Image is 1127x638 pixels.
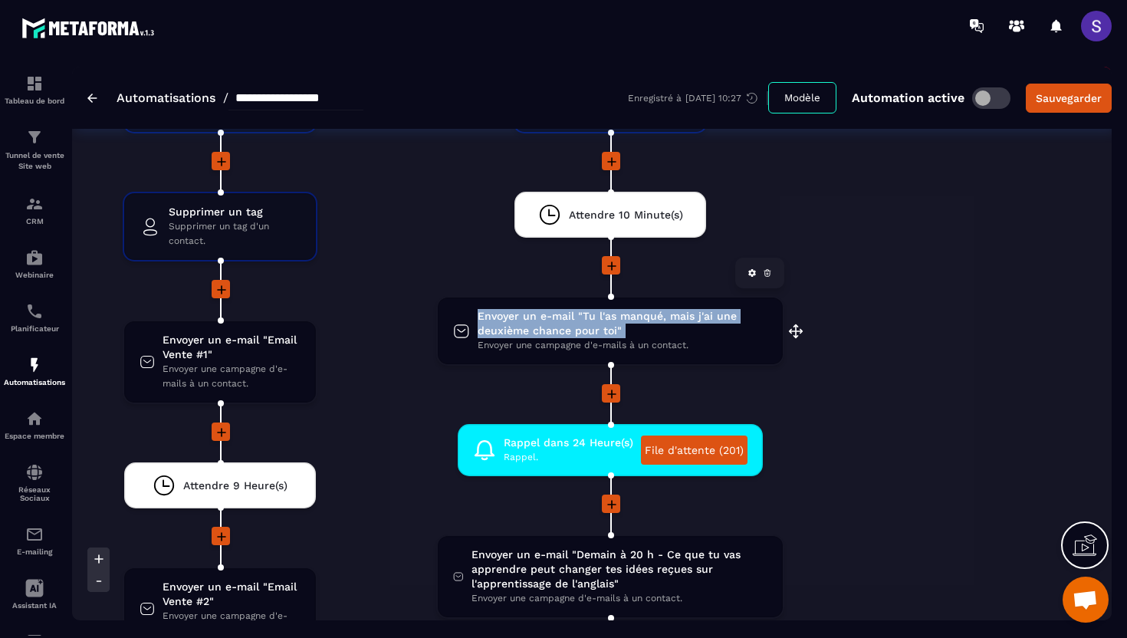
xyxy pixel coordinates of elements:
[4,344,65,398] a: automationsautomationsAutomatisations
[25,463,44,482] img: social-network
[4,291,65,344] a: schedulerschedulerPlanificateur
[25,74,44,93] img: formation
[1026,84,1112,113] button: Sauvegarder
[852,90,964,105] p: Automation active
[163,609,301,638] span: Envoyer une campagne d'e-mails à un contact.
[641,436,747,465] a: File d'attente (201)
[4,452,65,514] a: social-networksocial-networkRéseaux Sociaux
[478,338,767,353] span: Envoyer une campagne d'e-mails à un contact.
[478,309,767,338] span: Envoyer un e-mail "Tu l'as manqué, mais j'ai une deuxième chance pour toi"
[4,217,65,225] p: CRM
[4,237,65,291] a: automationsautomationsWebinaire
[223,90,228,105] span: /
[87,94,97,103] img: arrow
[4,601,65,610] p: Assistant IA
[169,219,301,248] span: Supprimer un tag d'un contact.
[4,378,65,386] p: Automatisations
[4,183,65,237] a: formationformationCRM
[4,398,65,452] a: automationsautomationsEspace membre
[4,548,65,556] p: E-mailing
[569,208,683,222] span: Attendre 10 Minute(s)
[25,302,44,321] img: scheduler
[4,271,65,279] p: Webinaire
[25,248,44,267] img: automations
[768,82,836,113] button: Modèle
[4,567,65,621] a: Assistant IA
[1036,90,1102,106] div: Sauvegarder
[4,63,65,117] a: formationformationTableau de bord
[4,485,65,502] p: Réseaux Sociaux
[25,356,44,374] img: automations
[685,93,741,104] p: [DATE] 10:27
[117,90,215,105] a: Automatisations
[25,525,44,544] img: email
[504,450,633,465] span: Rappel.
[163,362,301,391] span: Envoyer une campagne d'e-mails à un contact.
[504,436,633,450] span: Rappel dans 24 Heure(s)
[25,128,44,146] img: formation
[169,205,301,219] span: Supprimer un tag
[163,333,301,362] span: Envoyer un e-mail "Email Vente #1"
[472,548,767,591] span: Envoyer un e-mail "Demain à 20 h - Ce que tu vas apprendre peut changer tes idées reçues sur l'ap...
[21,14,159,42] img: logo
[472,591,767,606] span: Envoyer une campagne d'e-mails à un contact.
[4,324,65,333] p: Planificateur
[25,195,44,213] img: formation
[4,117,65,183] a: formationformationTunnel de vente Site web
[4,432,65,440] p: Espace membre
[628,91,768,105] div: Enregistré à
[183,479,287,493] span: Attendre 9 Heure(s)
[4,150,65,172] p: Tunnel de vente Site web
[1063,577,1109,623] div: Ouvrir le chat
[4,514,65,567] a: emailemailE-mailing
[25,409,44,428] img: automations
[163,580,301,609] span: Envoyer un e-mail "Email Vente #2"
[4,97,65,105] p: Tableau de bord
